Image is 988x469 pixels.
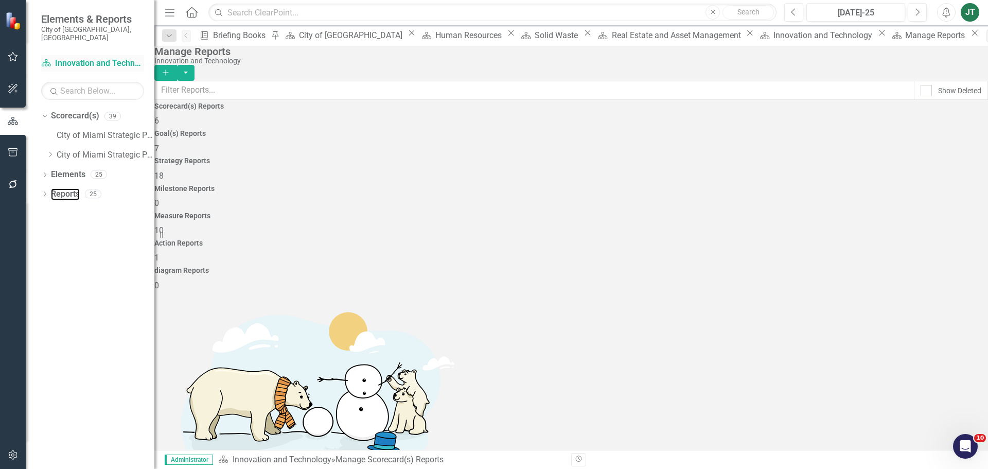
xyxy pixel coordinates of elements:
[154,239,988,247] h4: Action Reports
[85,189,101,198] div: 25
[154,212,988,220] h4: Measure Reports
[974,434,986,442] span: 10
[418,29,505,42] a: Human Resources
[196,29,269,42] a: Briefing Books
[435,29,505,42] div: Human Resources
[165,455,213,465] span: Administrator
[154,130,988,137] h4: Goal(s) Reports
[938,85,981,96] div: Show Deleted
[51,188,80,200] a: Reports
[518,29,581,42] a: Solid Waste
[281,29,405,42] a: City of [GEOGRAPHIC_DATA]
[233,455,331,464] a: Innovation and Technology
[961,3,979,22] button: JT
[737,8,760,16] span: Search
[905,29,968,42] div: Manage Reports
[41,25,144,42] small: City of [GEOGRAPHIC_DATA], [GEOGRAPHIC_DATA]
[5,12,23,30] img: ClearPoint Strategy
[154,102,988,110] h4: Scorecard(s) Reports
[810,7,902,19] div: [DATE]-25
[773,29,875,42] div: Innovation and Technology
[154,81,914,100] input: Filter Reports...
[51,169,85,181] a: Elements
[57,149,154,161] a: City of Miami Strategic Plan (NEW)
[41,13,144,25] span: Elements & Reports
[612,29,744,42] div: Real Estate and Asset Management
[41,82,144,100] input: Search Below...
[154,185,988,193] h4: Milestone Reports
[299,29,405,42] div: City of [GEOGRAPHIC_DATA]
[41,58,144,70] a: Innovation and Technology
[535,29,581,42] div: Solid Waste
[806,3,905,22] button: [DATE]-25
[154,46,983,57] div: Manage Reports
[154,157,988,165] h4: Strategy Reports
[218,454,563,466] div: » Manage Scorecard(s) Reports
[154,267,988,274] h4: diagram Reports
[57,130,154,142] a: City of Miami Strategic Plan
[91,170,107,179] div: 25
[756,29,875,42] a: Innovation and Technology
[888,29,968,42] a: Manage Reports
[594,29,743,42] a: Real Estate and Asset Management
[722,5,774,20] button: Search
[213,29,269,42] div: Briefing Books
[953,434,978,459] iframe: Intercom live chat
[154,57,983,65] div: Innovation and Technology
[104,112,121,120] div: 39
[51,110,99,122] a: Scorecard(s)
[208,4,777,22] input: Search ClearPoint...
